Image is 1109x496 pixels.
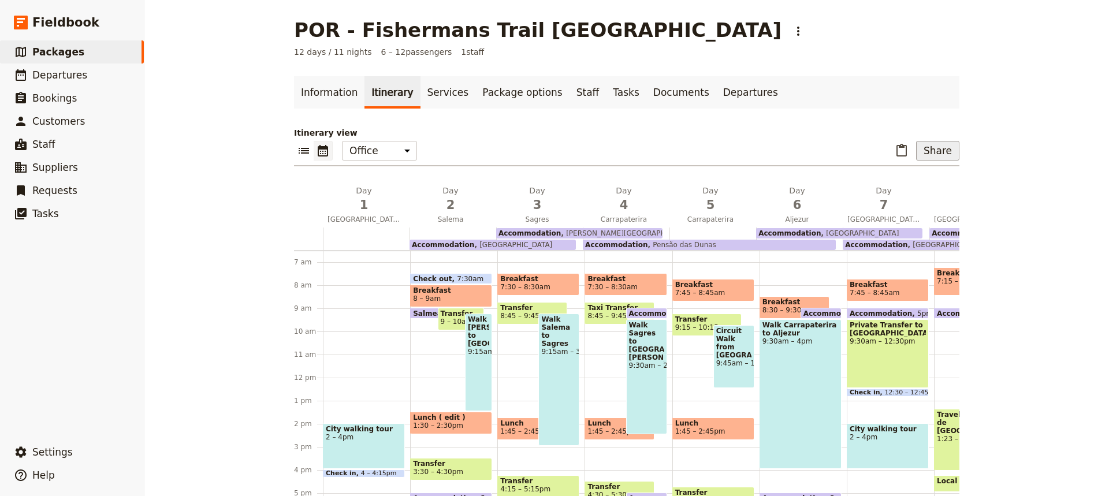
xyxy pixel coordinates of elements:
span: Taxi Transfer [587,304,652,312]
span: 1:45 – 2:45pm [500,427,550,435]
div: 7 am [294,258,323,267]
span: [GEOGRAPHIC_DATA] [843,215,925,224]
div: Walk Salema to Sagres9:15am – 3pm [538,314,579,446]
span: [GEOGRAPHIC_DATA] [821,229,899,237]
div: Accommodation [801,308,842,319]
div: Check in4 – 4:15pm [323,469,405,478]
span: Pensão das Dunas [647,241,716,249]
a: Documents [646,76,716,109]
span: 2 [414,196,487,214]
span: Accommodation [498,229,561,237]
span: Private Transfer to [GEOGRAPHIC_DATA] [850,321,926,337]
h2: Day [847,185,920,214]
span: Breakfast [500,275,576,283]
span: [GEOGRAPHIC_DATA] [323,215,405,224]
span: 12 days / 11 nights [294,46,372,58]
button: Paste itinerary item [892,141,911,161]
span: 1:45 – 2:45pm [587,427,638,435]
div: Accommodation[GEOGRAPHIC_DATA] [756,228,922,238]
span: Requests [32,185,77,196]
h1: POR - Fishermans Trail [GEOGRAPHIC_DATA] [294,18,781,42]
div: Travel to Montforte de [GEOGRAPHIC_DATA]1:23 – 4:05pm [934,409,1016,471]
div: AccommodationPensão das Dunas [583,240,836,250]
span: Aljezur [756,215,838,224]
div: Breakfast7:45 – 8:45am [672,279,754,301]
span: 3 [501,196,574,214]
span: Walk [PERSON_NAME] to [GEOGRAPHIC_DATA] [468,315,489,348]
a: Staff [570,76,606,109]
div: Transfer9 – 10am [438,308,485,330]
button: Share [916,141,959,161]
button: Day6Aljezur [756,185,843,228]
div: Private Transfer to [GEOGRAPHIC_DATA]9:30am – 12:30pm [847,319,929,388]
span: Breakfast [850,281,926,289]
span: City walking tour [850,425,926,433]
button: Day2Salema [410,185,496,228]
span: Accommodation [629,309,697,317]
span: Breakfast [937,269,1013,277]
button: Day4Carrapaterira [583,185,669,228]
div: Breakfast7:45 – 8:45am [847,279,929,301]
span: Tasks [32,208,59,219]
span: 2 – 4pm [850,433,926,441]
span: 5 [674,196,747,214]
span: Lunch [587,419,652,427]
span: 1:30 – 2:30pm [413,422,463,430]
span: [GEOGRAPHIC_DATA] [908,241,986,249]
span: Circuit Walk from [GEOGRAPHIC_DATA] [716,327,751,359]
span: 3:30 – 4:30pm [413,468,463,476]
span: 8:45 – 9:45am [587,312,638,320]
span: Accommodation [803,309,871,317]
span: 1:23 – 4:05pm [937,435,1013,443]
div: Lunch1:45 – 2:45pm [585,417,654,440]
span: Carrapaterira [669,215,751,224]
span: Breakfast [762,298,827,306]
span: 5pm – 9am [917,309,956,317]
span: Departures [32,69,87,81]
span: Transfer [587,483,652,491]
span: Fieldbook [32,14,99,31]
div: 10 am [294,327,323,336]
span: 9:30am – 4pm [762,337,839,345]
span: Transfer [500,477,576,485]
div: Accommodation [626,308,667,319]
span: Bookings [32,92,77,104]
div: City walking tour2 – 4pm [847,423,929,469]
span: Settings [32,446,73,458]
span: Transfer [500,304,564,312]
div: Accommodation[GEOGRAPHIC_DATA] [843,240,1009,250]
span: Travel to Montforte de [GEOGRAPHIC_DATA] [937,411,1013,435]
span: Accommodation [412,241,474,249]
div: 9 am [294,304,323,313]
span: 8:45 – 9:45am [500,312,550,320]
span: Lunch ( edit ) [413,413,489,422]
span: 7:15 – 8:30am [937,277,1013,285]
div: 1 pm [294,396,323,405]
span: Accommodation [585,241,647,249]
span: Accommodation [850,309,917,317]
span: 4 – 4:15pm [361,470,397,477]
div: Breakfast8 – 9am [410,285,492,307]
a: Departures [716,76,785,109]
div: Transfer3:30 – 4:30pm [410,458,492,480]
span: Sagres [496,215,578,224]
span: Accommodation [758,229,821,237]
span: Check out [413,275,457,282]
div: Walk Carrapaterira to Aljezur9:30am – 4pm [760,319,842,469]
span: Customers [32,115,85,127]
button: Day1[GEOGRAPHIC_DATA] [323,185,410,228]
div: 3 pm [294,442,323,452]
span: Walk Carrapaterira to Aljezur [762,321,839,337]
button: Day3Sagres [496,185,583,228]
div: Transfer8:45 – 9:45am [497,302,567,325]
div: Walk [PERSON_NAME] to [GEOGRAPHIC_DATA]9:15am – 1:30pm [465,314,492,411]
div: Accommodation5pm – 9am [847,308,929,319]
a: Information [294,76,364,109]
div: Breakfast7:15 – 8:30am [934,267,1016,296]
span: 9:15am – 3pm [541,348,576,356]
span: 6 – 12 passengers [381,46,452,58]
span: 8:30 – 9:30am [762,306,813,314]
button: Day5Carrapaterira [669,185,756,228]
h2: Day [501,185,574,214]
h2: Day [328,185,400,214]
